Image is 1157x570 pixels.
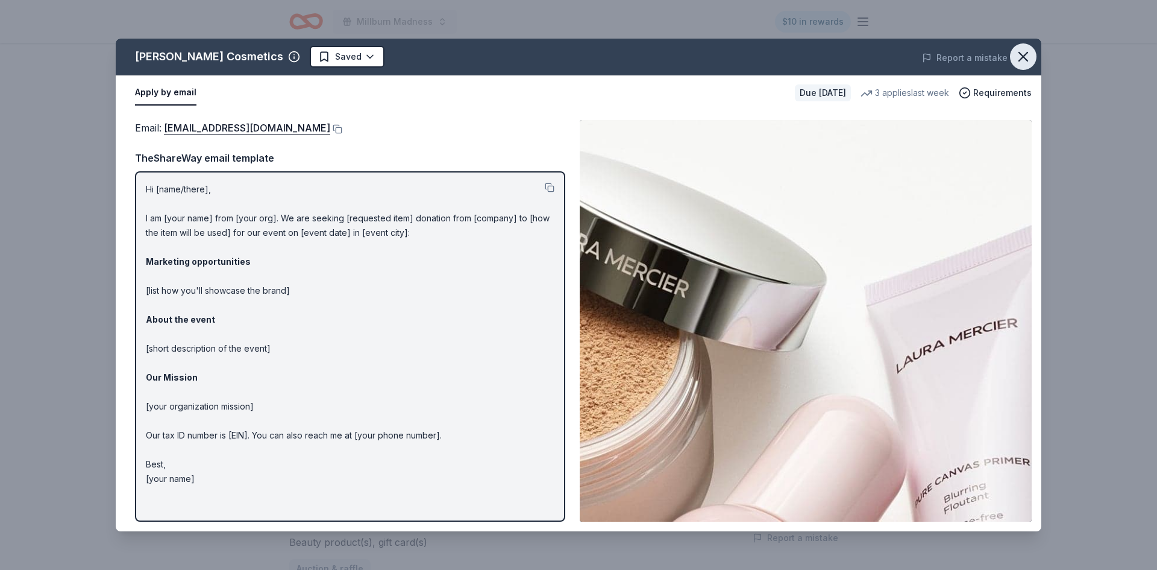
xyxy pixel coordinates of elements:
[580,120,1032,522] img: Image for Laura Mercier Cosmetics
[795,84,851,101] div: Due [DATE]
[164,120,330,136] a: [EMAIL_ADDRESS][DOMAIN_NAME]
[335,49,362,64] span: Saved
[135,47,283,66] div: [PERSON_NAME] Cosmetics
[973,86,1032,100] span: Requirements
[861,86,949,100] div: 3 applies last week
[146,182,554,486] p: Hi [name/there], I am [your name] from [your org]. We are seeking [requested item] donation from ...
[959,86,1032,100] button: Requirements
[146,372,198,382] strong: Our Mission
[135,150,565,166] div: TheShareWay email template
[135,122,330,134] span: Email :
[922,51,1008,65] button: Report a mistake
[146,256,251,267] strong: Marketing opportunities
[146,314,215,325] strong: About the event
[310,46,384,68] button: Saved
[135,80,196,106] button: Apply by email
